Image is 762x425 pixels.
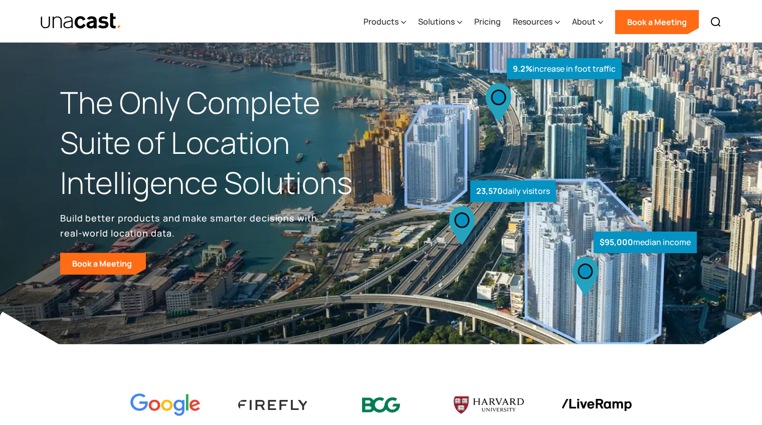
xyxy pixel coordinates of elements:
strong: $95,000 [600,237,633,248]
h1: The Only Complete Suite of Location Intelligence Solutions [60,83,381,202]
img: Google logo Color [130,393,201,417]
div: increase in foot traffic [507,58,622,80]
div: About [572,16,596,28]
img: liveramp logo [561,399,632,411]
div: Solutions [418,2,462,43]
p: Build better products and make smarter decisions with real-world location data. [60,210,321,241]
img: Firefly Advertising logo [238,400,308,409]
strong: 23,570 [476,185,503,196]
img: Harvard U logo [454,393,524,417]
div: Products [363,16,399,28]
strong: 9.2% [513,63,532,74]
a: home [40,13,122,30]
div: Resources [513,2,560,43]
div: Solutions [418,16,455,28]
div: daily visitors [470,180,556,202]
img: Search icon [710,16,722,28]
div: Resources [513,16,552,28]
a: Pricing [474,2,501,43]
img: Unacast text logo [40,13,122,30]
div: Products [363,2,406,43]
a: Book a Meeting [60,253,146,275]
div: median income [594,232,697,253]
img: BCG logo [346,391,416,419]
div: About [572,2,603,43]
a: Book a Meeting [615,10,699,34]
